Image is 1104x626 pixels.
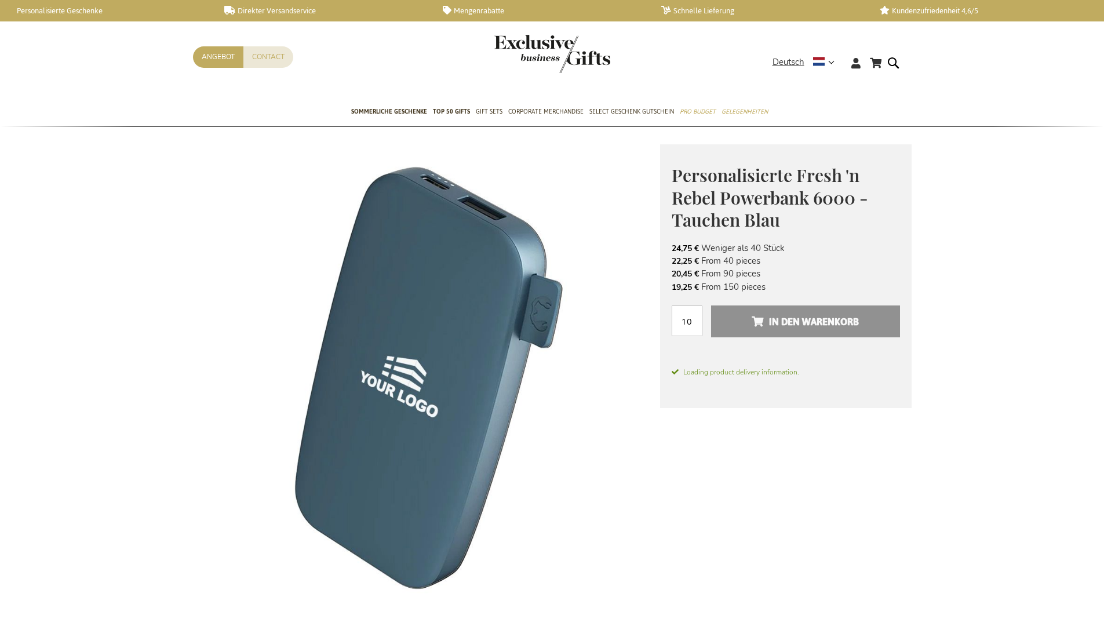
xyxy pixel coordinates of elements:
[672,256,699,267] span: 22,25 €
[680,98,716,127] a: Pro Budget
[672,243,699,254] span: 24,75 €
[243,46,293,68] a: Contact
[476,105,502,118] span: Gift Sets
[443,6,643,16] a: Mengenrabatte
[433,105,470,118] span: TOP 50 Gifts
[193,46,243,68] a: Angebot
[433,98,470,127] a: TOP 50 Gifts
[672,281,900,293] li: From 150 pieces
[508,98,584,127] a: Corporate Merchandise
[494,35,610,73] img: Exclusive Business gifts logo
[672,268,699,279] span: 20,45 €
[672,267,900,280] li: From 90 pieces
[672,163,868,231] span: Personalisierte Fresh 'n Rebel Powerbank 6000 - Tauchen Blau
[193,144,660,612] img: Personalisierte Fresh 'n Rebel Powerbank 6000 - Tauchen Blau
[672,282,699,293] span: 19,25 €
[773,56,804,69] span: Deutsch
[722,105,768,118] span: Gelegenheiten
[6,6,206,16] a: Personalisierte Geschenke
[672,367,900,377] span: Loading product delivery information.
[672,305,702,336] input: Menge
[351,98,427,127] a: Sommerliche geschenke
[880,6,1080,16] a: Kundenzufriedenheit 4,6/5
[224,6,424,16] a: Direkter Versandservice
[508,105,584,118] span: Corporate Merchandise
[589,105,674,118] span: Select Geschenk Gutschein
[722,98,768,127] a: Gelegenheiten
[680,105,716,118] span: Pro Budget
[351,105,427,118] span: Sommerliche geschenke
[672,242,900,254] li: Weniger als 40 Stück
[672,254,900,267] li: From 40 pieces
[476,98,502,127] a: Gift Sets
[494,35,552,73] a: store logo
[589,98,674,127] a: Select Geschenk Gutschein
[661,6,861,16] a: Schnelle Lieferung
